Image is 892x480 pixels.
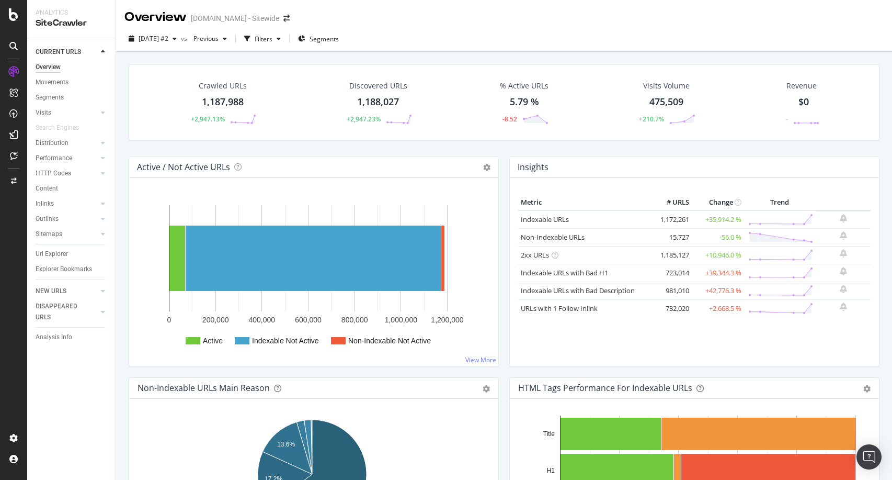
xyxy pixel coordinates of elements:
[650,195,692,210] th: # URLS
[36,122,79,133] div: Search Engines
[692,246,744,264] td: +10,946.0 %
[465,355,496,364] a: View More
[36,198,98,209] a: Inlinks
[36,77,68,88] div: Movements
[786,115,788,124] div: -
[798,95,809,108] span: $0
[189,34,219,43] span: Previous
[137,160,230,174] h4: Active / Not Active URLs
[502,115,517,124] div: -8.52
[202,316,229,324] text: 200,000
[643,81,690,91] div: Visits Volume
[124,8,187,26] div: Overview
[36,62,108,73] a: Overview
[36,301,88,323] div: DISAPPEARED URLS
[840,303,847,311] div: bell-plus
[167,316,171,324] text: 0
[431,316,463,324] text: 1,200,000
[483,164,490,171] i: Options
[36,122,89,133] a: Search Engines
[521,286,635,295] a: Indexable URLs with Bad Description
[521,232,585,242] a: Non-Indexable URLs
[692,264,744,282] td: +39,344.3 %
[139,34,168,43] span: 2025 Aug. 21st #2
[36,138,98,149] a: Distribution
[277,441,295,448] text: 13.6%
[181,34,189,43] span: vs
[348,337,431,345] text: Non-Indexable Not Active
[521,215,569,224] a: Indexable URLs
[521,304,598,313] a: URLs with 1 Follow Inlink
[341,316,368,324] text: 800,000
[500,81,548,91] div: % Active URLs
[199,81,247,91] div: Crawled URLs
[840,231,847,240] div: bell-plus
[36,229,98,240] a: Sitemaps
[649,95,683,109] div: 475,509
[36,264,92,275] div: Explorer Bookmarks
[36,198,54,209] div: Inlinks
[36,107,98,118] a: Visits
[36,138,68,149] div: Distribution
[36,249,68,260] div: Url Explorer
[650,264,692,282] td: 723,014
[863,385,871,393] div: gear
[692,282,744,299] td: +42,776.3 %
[36,332,72,343] div: Analysis Info
[36,229,62,240] div: Sitemaps
[294,30,343,47] button: Segments
[36,168,98,179] a: HTTP Codes
[36,92,108,103] a: Segments
[521,250,549,260] a: 2xx URLs
[650,228,692,246] td: 15,727
[36,249,108,260] a: Url Explorer
[283,15,290,22] div: arrow-right-arrow-left
[36,77,108,88] a: Movements
[36,92,64,103] div: Segments
[191,13,279,24] div: [DOMAIN_NAME] - Sitewide
[36,214,59,225] div: Outlinks
[518,195,650,210] th: Metric
[483,385,490,393] div: gear
[124,30,181,47] button: [DATE] #2
[189,30,231,47] button: Previous
[255,35,272,43] div: Filters
[36,286,98,297] a: NEW URLS
[240,30,285,47] button: Filters
[203,337,223,345] text: Active
[349,81,407,91] div: Discovered URLs
[252,337,319,345] text: Indexable Not Active
[692,299,744,317] td: +2,668.5 %
[191,115,225,124] div: +2,947.13%
[36,183,108,194] a: Content
[650,210,692,229] td: 1,172,261
[36,17,107,29] div: SiteCrawler
[692,228,744,246] td: -56.0 %
[510,95,539,109] div: 5.79 %
[36,332,108,343] a: Analysis Info
[138,195,486,358] svg: A chart.
[744,195,816,210] th: Trend
[543,430,555,438] text: Title
[249,316,276,324] text: 400,000
[36,107,51,118] div: Visits
[36,153,72,164] div: Performance
[36,214,98,225] a: Outlinks
[518,160,548,174] h4: Insights
[650,246,692,264] td: 1,185,127
[36,301,98,323] a: DISAPPEARED URLS
[650,299,692,317] td: 732,020
[202,95,244,109] div: 1,187,988
[36,168,71,179] div: HTTP Codes
[310,35,339,43] span: Segments
[692,195,744,210] th: Change
[36,8,107,17] div: Analytics
[547,467,555,474] text: H1
[36,264,108,275] a: Explorer Bookmarks
[521,268,608,277] a: Indexable URLs with Bad H1
[650,282,692,299] td: 981,010
[36,47,81,58] div: CURRENT URLS
[856,444,882,470] div: Open Intercom Messenger
[840,214,847,222] div: bell-plus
